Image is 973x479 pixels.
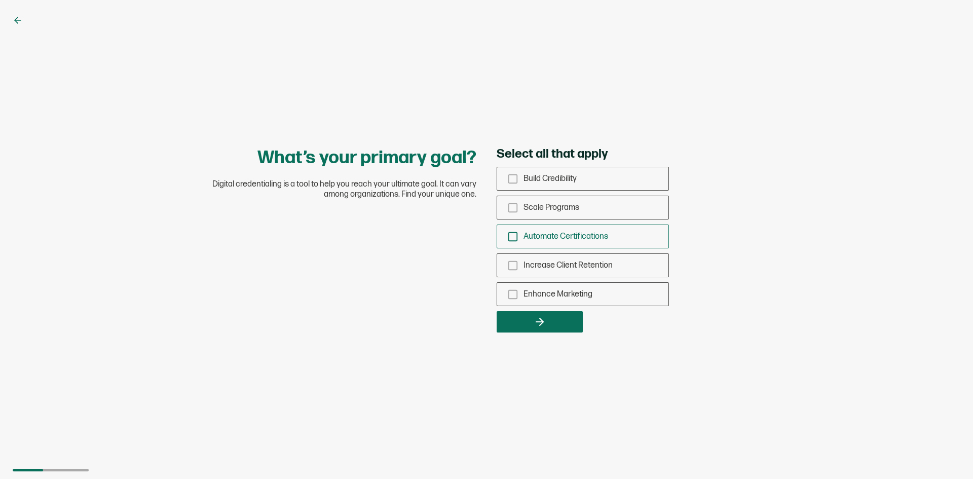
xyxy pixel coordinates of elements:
[523,232,608,241] span: Automate Certifications
[523,289,592,299] span: Enhance Marketing
[497,167,669,306] div: checkbox-group
[922,430,973,479] iframe: Chat Widget
[193,179,476,200] span: Digital credentialing is a tool to help you reach your ultimate goal. It can vary among organizat...
[257,146,476,169] h1: What’s your primary goal?
[497,146,608,162] span: Select all that apply
[523,174,577,183] span: Build Credibility
[523,261,613,270] span: Increase Client Retention
[523,203,579,212] span: Scale Programs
